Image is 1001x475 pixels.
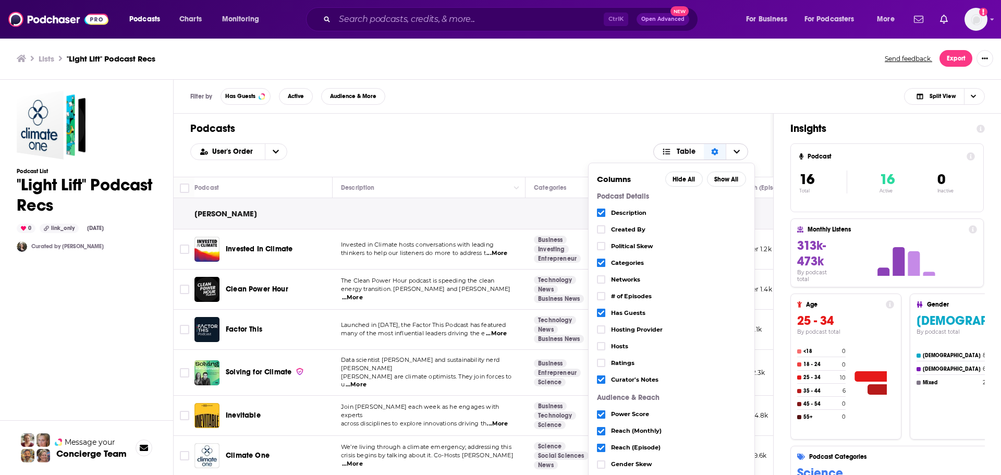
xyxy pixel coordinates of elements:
a: Lists [39,54,54,64]
a: Science [534,378,566,386]
h3: "Light Lift" Podcast Recs [67,54,155,64]
span: Climate One [226,451,270,460]
img: Jon Profile [21,449,34,462]
span: Gender Skew [611,461,746,467]
span: Networks [611,277,746,283]
img: User Profile [965,8,987,31]
h4: Podcast Categories [809,453,1001,460]
span: Active [288,93,304,99]
button: open menu [265,144,287,160]
a: Solving for Climate [194,360,219,385]
p: Audience & Reach [597,394,746,401]
img: Barbara Profile [36,449,50,462]
button: open menu [870,11,908,28]
button: open menu [191,148,265,155]
h1: Insights [790,122,968,135]
span: Factor This [226,325,262,334]
span: Audience & More [330,93,376,99]
span: Ctrl K [604,13,628,26]
a: Business [534,402,567,410]
a: Factor This [226,324,262,335]
h4: Podcast [808,153,962,160]
span: Created By [611,227,746,233]
h2: Choose List sort [190,143,287,160]
h4: 6 [983,366,986,372]
span: Invested in Climate hosts conversations with leading [341,241,494,248]
span: crisis begins by talking about it. Co-Hosts [PERSON_NAME] [341,452,514,459]
button: Show All [707,172,746,187]
p: 6.5k-9.6k [738,451,767,460]
h4: 8 [983,352,986,359]
span: Monitoring [222,12,259,27]
h4: 0 [842,348,846,355]
h3: 25 - 34 [797,313,894,328]
h4: 18 - 24 [803,361,840,368]
button: Choose View [904,88,985,105]
span: Reach (Episode) [611,445,746,450]
img: jessicasunpr [17,241,27,252]
span: Invested In Climate [226,245,292,253]
h4: [DEMOGRAPHIC_DATA] [923,366,981,372]
div: Sort Direction [704,144,726,160]
img: Factor This [194,317,219,342]
button: open menu [798,11,870,28]
span: ...More [346,381,367,389]
h4: 35 - 44 [803,388,840,394]
a: Charts [173,11,208,28]
img: Inevitable [194,403,219,428]
h3: Columns [597,175,661,184]
button: Audience & More [321,88,385,105]
p: Podcast Details [597,193,746,200]
button: Choose View [653,143,749,160]
a: Podchaser - Follow, Share and Rate Podcasts [8,9,108,29]
img: Jules Profile [36,433,50,447]
h4: <18 [803,348,840,355]
h4: Monthly Listens [808,226,964,233]
img: verified Badge [296,367,304,376]
span: Reach (Monthly) [611,428,746,434]
button: Send feedback. [882,54,935,63]
span: Toggle select row [180,411,189,420]
div: Podcast [194,181,219,194]
a: News [534,461,558,469]
span: For Business [746,12,787,27]
img: Invested In Climate [194,237,219,262]
a: Business News [534,335,584,343]
span: thinkers to help our listeners do more to address t [341,249,486,257]
a: Business News [534,295,584,303]
a: Solving for Climate [226,367,304,377]
h3: Filter by [190,93,212,100]
a: Investing [534,245,569,253]
span: Hosting Provider [611,327,746,333]
span: Categories [611,260,746,266]
h4: 0 [842,400,846,407]
p: 1.1k-3.1k [738,325,762,334]
span: Toggle select row [180,368,189,377]
h4: 45 - 54 [803,401,840,407]
span: Toggle select row [180,245,189,254]
span: Launched in [DATE], the Factor This Podcast has featured [341,321,506,328]
h4: 0 [842,413,846,420]
a: Show notifications dropdown [936,10,952,28]
button: open menu [215,11,273,28]
a: Technology [534,276,576,284]
span: Political Skew [611,243,746,249]
span: [PERSON_NAME] are climate optimists. They join forces to u [341,373,512,388]
a: "Light Lift" Podcast Recs [17,91,86,160]
p: Inactive [937,188,954,193]
p: 1.9k-2.3k [738,368,765,377]
button: Open AdvancedNew [637,13,689,26]
h1: Podcasts [190,122,756,135]
span: Has Guests [225,93,255,99]
h3: Concierge Team [56,448,127,459]
button: open menu [122,11,174,28]
svg: Add a profile image [979,8,987,16]
img: Climate One [194,443,219,468]
span: New [670,6,689,16]
span: Inevitable [226,411,261,420]
span: Charts [179,12,202,27]
h1: "Light Lift" Podcast Recs [17,175,156,215]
